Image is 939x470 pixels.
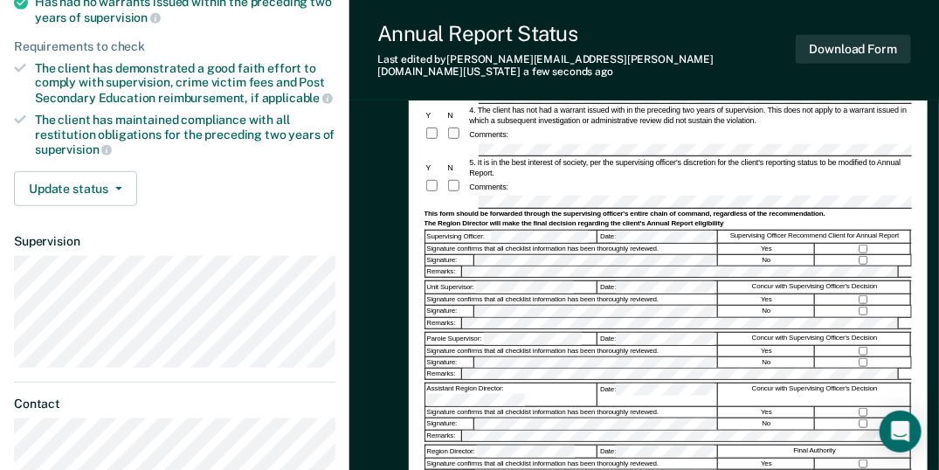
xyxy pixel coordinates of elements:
span: a few seconds ago [523,66,613,78]
div: Date: [598,281,718,294]
div: Open Intercom Messenger [880,411,922,453]
div: Assistant Region Director: [425,384,598,406]
div: Comments: [468,129,511,140]
div: N [446,162,468,173]
dt: Supervision [14,234,335,249]
div: Date: [598,333,718,345]
div: Signature confirms that all checklist information has been thoroughly reviewed. [425,407,719,418]
div: Signature confirms that all checklist information has been thoroughly reviewed. [425,294,719,305]
div: Concur with Supervising Officer's Decision [719,384,911,406]
div: Annual Report Status [377,21,796,46]
div: Remarks: [425,318,462,328]
span: supervision [84,10,161,24]
div: 4. The client has not had a warrant issued with in the preceding two years of supervision. This d... [468,105,912,126]
div: Signature: [425,418,475,429]
div: No [719,357,815,368]
div: Comments: [468,182,511,192]
div: No [719,306,815,316]
div: Signature: [425,255,475,266]
div: Concur with Supervising Officer's Decision [719,281,911,294]
div: Date: [598,446,718,458]
div: Signature confirms that all checklist information has been thoroughly reviewed. [425,459,719,469]
div: Yes [719,407,815,418]
span: applicable [262,91,333,105]
div: Yes [719,294,815,305]
div: Region Director: [425,446,598,458]
div: The client has maintained compliance with all restitution obligations for the preceding two years of [35,113,335,157]
div: Remarks: [425,431,462,441]
div: Signature confirms that all checklist information has been thoroughly reviewed. [425,346,719,356]
div: Yes [719,346,815,356]
span: supervision [35,142,112,156]
div: Date: [598,231,718,243]
div: No [719,418,815,429]
div: Remarks: [425,369,462,379]
dt: Contact [14,397,335,411]
div: This form should be forwarded through the supervising officer's entire chain of command, regardle... [425,210,912,218]
div: The client has demonstrated a good faith effort to comply with supervision, crime victim fees and... [35,61,335,106]
div: Final Authority [719,446,911,458]
div: Signature confirms that all checklist information has been thoroughly reviewed. [425,244,719,254]
div: Y [425,162,446,173]
div: Y [425,110,446,121]
div: Date: [598,384,718,406]
div: N [446,110,468,121]
div: Concur with Supervising Officer's Decision [719,333,911,345]
button: Download Form [796,35,911,64]
div: 5. It is in the best interest of society, per the supervising officer's discretion for the client... [468,157,912,178]
div: Parole Supervisor: [425,333,598,345]
div: Signature: [425,357,475,368]
div: The Region Director will make the final decision regarding the client's Annual Report eligibility [425,219,912,228]
div: Supervising Officer: [425,231,598,243]
div: Signature: [425,306,475,316]
div: No [719,255,815,266]
div: Requirements to check [14,39,335,54]
div: Unit Supervisor: [425,281,598,294]
div: Yes [719,244,815,254]
div: Supervising Officer Recommend Client for Annual Report [719,231,911,243]
div: Remarks: [425,266,462,277]
div: Last edited by [PERSON_NAME][EMAIL_ADDRESS][PERSON_NAME][DOMAIN_NAME][US_STATE] [377,53,796,79]
div: Yes [719,459,815,469]
button: Update status [14,171,137,206]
